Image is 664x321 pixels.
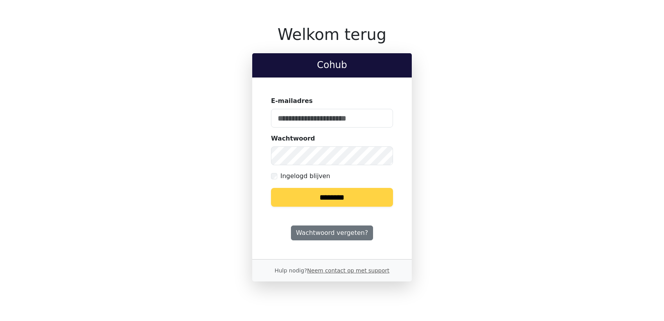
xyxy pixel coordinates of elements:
[291,225,373,240] a: Wachtwoord vergeten?
[275,267,389,274] small: Hulp nodig?
[280,171,330,181] label: Ingelogd blijven
[252,25,412,44] h1: Welkom terug
[271,96,313,106] label: E-mailadres
[307,267,389,274] a: Neem contact op met support
[271,134,315,143] label: Wachtwoord
[258,60,406,71] h2: Cohub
